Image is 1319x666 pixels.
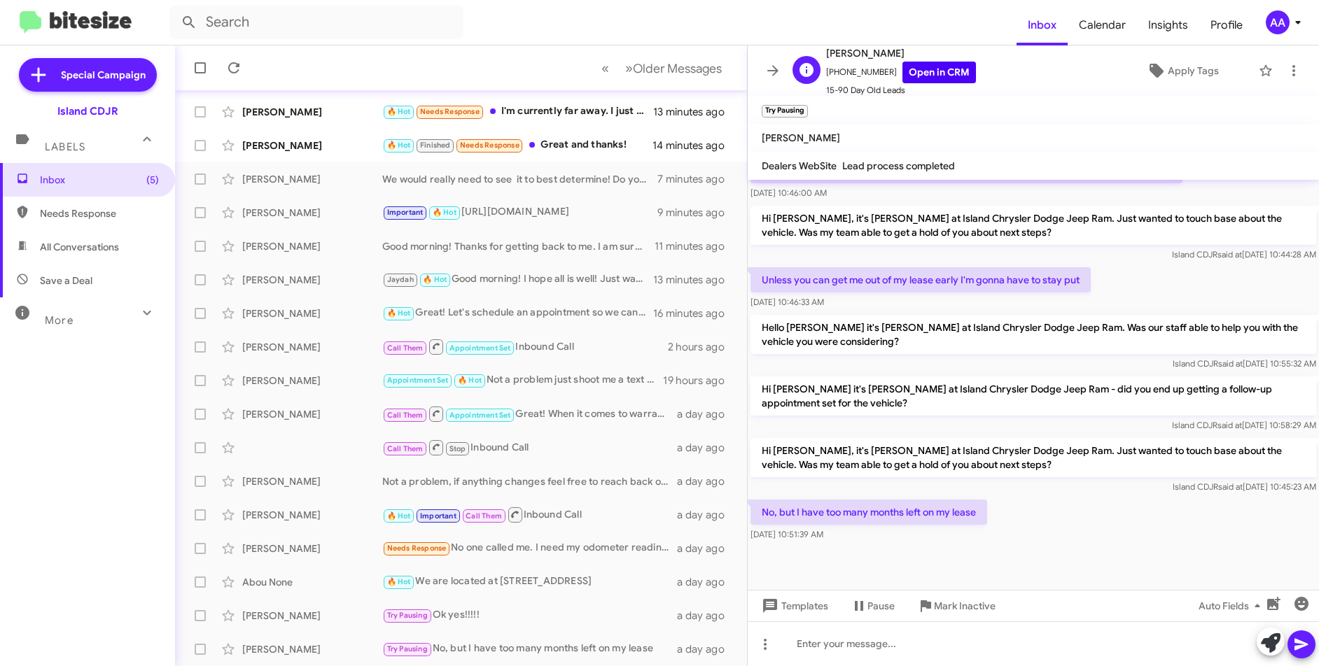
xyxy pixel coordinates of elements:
button: AA [1254,10,1304,34]
div: Inbound Call [382,439,677,456]
div: 13 minutes ago [653,273,736,287]
div: [PERSON_NAME] [242,541,382,555]
div: [PERSON_NAME] [242,206,382,220]
span: Important [420,511,456,520]
div: Great! When it comes to warranties on our Vehicle, Its the easiest part! [382,405,677,423]
span: Auto Fields [1199,593,1266,618]
span: Important [387,208,424,217]
span: Needs Response [460,141,519,150]
div: Great and thanks! [382,137,652,153]
span: Mark Inactive [934,593,996,618]
div: [URL][DOMAIN_NAME] [382,204,657,220]
span: Call Them [466,511,502,520]
div: a day ago [677,474,736,488]
span: Jaydah [387,275,414,284]
div: 16 minutes ago [653,306,736,320]
p: Hi [PERSON_NAME], it's [PERSON_NAME] at Island Chrysler Dodge Jeep Ram. Just wanted to touch base... [751,438,1316,477]
span: » [625,59,633,77]
div: 14 minutes ago [652,139,736,153]
span: 🔥 Hot [387,309,411,318]
div: a day ago [677,575,736,589]
a: Open in CRM [902,62,976,83]
span: « [601,59,609,77]
span: 🔥 Hot [387,141,411,150]
button: Next [617,54,730,83]
div: Good morning! Thanks for getting back to me. I am sure we can help see what we can do to get you ... [382,239,655,253]
div: 7 minutes ago [657,172,736,186]
span: said at [1217,249,1242,260]
p: No, but I have too many months left on my lease [751,499,987,525]
div: [PERSON_NAME] [242,239,382,253]
div: a day ago [677,609,736,623]
span: Appointment Set [387,376,449,385]
span: [PERSON_NAME] [826,45,976,62]
span: Profile [1199,5,1254,45]
span: 🔥 Hot [387,577,411,586]
span: Templates [759,593,828,618]
div: Good morning! I hope all is well! Just wanted to check in and see what time you would like to com... [382,271,653,288]
span: Finished [420,141,451,150]
nav: Page navigation example [594,54,730,83]
span: Try Pausing [387,611,428,620]
p: Hi [PERSON_NAME], it's [PERSON_NAME] at Island Chrysler Dodge Jeep Ram. Just wanted to touch base... [751,206,1316,245]
span: Inbox [40,173,159,187]
span: Island CDJR [DATE] 10:58:29 AM [1172,420,1316,430]
span: More [45,314,74,327]
button: Previous [593,54,617,83]
div: 13 minutes ago [653,105,736,119]
span: Call Them [387,343,424,353]
span: Insights [1137,5,1199,45]
span: Call Them [387,444,424,453]
span: [PERSON_NAME] [762,132,840,144]
div: [PERSON_NAME] [242,407,382,421]
span: Inbox [1017,5,1068,45]
span: Island CDJR [DATE] 10:44:28 AM [1172,249,1316,260]
button: Auto Fields [1187,593,1277,618]
div: Island CDJR [57,104,118,118]
span: Pause [867,593,895,618]
span: Needs Response [420,107,480,116]
span: Call Them [387,411,424,420]
div: [PERSON_NAME] [242,374,382,388]
span: 🔥 Hot [433,208,456,217]
span: Needs Response [387,544,447,553]
div: We are located at [STREET_ADDRESS] [382,574,677,590]
div: Abou None [242,575,382,589]
span: Needs Response [40,206,159,220]
div: 11 minutes ago [655,239,736,253]
div: [PERSON_NAME] [242,105,382,119]
button: Mark Inactive [906,593,1007,618]
input: Search [169,6,463,39]
div: Inbound Call [382,338,668,355]
span: 15-90 Day Old Leads [826,83,976,97]
span: [DATE] 10:51:39 AM [751,529,823,539]
div: [PERSON_NAME] [242,474,382,488]
a: Special Campaign [19,58,157,92]
span: 🔥 Hot [423,275,447,284]
span: All Conversations [40,240,119,254]
div: a day ago [677,441,736,455]
span: said at [1218,481,1243,492]
span: 🔥 Hot [387,511,411,520]
p: Hello [PERSON_NAME] it's [PERSON_NAME] at Island Chrysler Dodge Jeep Ram. Was our staff able to h... [751,315,1316,354]
span: 🔥 Hot [458,376,482,385]
div: Ok yes!!!!! [382,607,677,623]
div: [PERSON_NAME] [242,172,382,186]
div: Inbound Call [382,506,677,523]
span: said at [1218,358,1243,369]
div: We would really need to see it to best determine! Do you have some time [DATE] or [DATE] to bring... [382,172,657,186]
div: [PERSON_NAME] [242,139,382,153]
p: Hi [PERSON_NAME] it's [PERSON_NAME] at Island Chrysler Dodge Jeep Ram - did you end up getting a ... [751,376,1316,416]
button: Apply Tags [1112,58,1252,83]
p: Unless you can get me out of my lease early I'm gonna have to stay put [751,267,1091,292]
div: No, but I have too many months left on my lease [382,641,677,657]
span: [PHONE_NUMBER] [826,62,976,83]
div: Not a problem just shoot me a text when you're ready [382,372,663,388]
div: [PERSON_NAME] [242,273,382,287]
span: [DATE] 10:46:00 AM [751,187,827,198]
span: (5) [146,173,159,187]
a: Calendar [1068,5,1137,45]
div: [PERSON_NAME] [242,642,382,656]
div: [PERSON_NAME] [242,508,382,522]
